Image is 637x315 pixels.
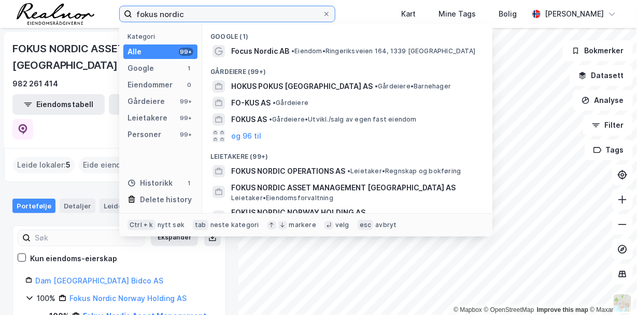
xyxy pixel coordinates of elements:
[128,46,141,58] div: Alle
[289,221,316,229] div: markere
[269,115,272,123] span: •
[375,82,378,90] span: •
[69,294,187,303] a: Fokus Nordic Norway Holding AS
[484,306,534,313] a: OpenStreetMap
[109,94,201,115] button: Leietakertabell
[499,8,517,20] div: Bolig
[179,97,193,106] div: 99+
[128,220,155,230] div: Ctrl + k
[185,81,193,89] div: 0
[231,206,480,219] span: FOKUS NORDIC NORWAY HOLDING AS
[12,78,58,90] div: 982 261 414
[358,220,374,230] div: esc
[128,112,167,124] div: Leietakere
[231,45,289,57] span: Focus Nordic AB
[231,97,271,109] span: FO-KUS AS
[185,64,193,72] div: 1
[128,79,173,91] div: Eiendommer
[151,230,198,246] button: Ekspander
[193,220,208,230] div: tab
[31,230,144,246] input: Søk
[179,130,193,139] div: 99+
[66,159,70,171] span: 5
[185,179,193,187] div: 1
[585,265,637,315] div: Kontrollprogram for chat
[231,182,480,194] span: FOKUS NORDIC ASSET MANAGEMENT [GEOGRAPHIC_DATA] AS
[585,265,637,315] iframe: Chat Widget
[231,165,345,177] span: FOKUS NORDIC OPERATIONS AS
[273,99,308,107] span: Gårdeiere
[573,90,633,111] button: Analyse
[375,221,397,229] div: avbryt
[291,47,475,55] span: Eiendom • Ringeriksveien 164, 1339 [GEOGRAPHIC_DATA]
[231,80,373,93] span: HOKUS POKUS [GEOGRAPHIC_DATA] AS
[202,59,492,78] div: Gårdeiere (99+)
[438,8,476,20] div: Mine Tags
[13,157,75,173] div: Leide lokaler :
[37,292,55,305] div: 100%
[269,115,417,124] span: Gårdeiere • Utvikl./salg av egen fast eiendom
[30,252,117,265] div: Kun eiendoms-eierskap
[128,62,154,74] div: Google
[291,47,294,55] span: •
[140,193,192,206] div: Delete history
[128,33,197,40] div: Kategori
[179,48,193,56] div: 99+
[347,167,461,175] span: Leietaker • Regnskap og bokføring
[100,199,164,213] div: Leide lokaler
[570,65,633,86] button: Datasett
[454,306,482,313] a: Mapbox
[17,3,94,25] img: realnor-logo.934646d98de889bb5806.png
[79,157,158,173] div: Eide eiendommer :
[563,40,633,61] button: Bokmerker
[128,128,161,141] div: Personer
[375,82,451,91] span: Gårdeiere • Barnehager
[128,177,173,189] div: Historikk
[179,114,193,122] div: 99+
[335,221,349,229] div: velg
[585,140,633,160] button: Tags
[12,40,209,73] div: FOKUS NORDIC ASSET MANAGEMENT [GEOGRAPHIC_DATA] AS
[35,276,163,285] a: Dam [GEOGRAPHIC_DATA] Bidco AS
[158,221,185,229] div: nytt søk
[537,306,588,313] a: Improve this map
[347,167,350,175] span: •
[60,199,95,213] div: Detaljer
[132,6,322,22] input: Søk på adresse, matrikkel, gårdeiere, leietakere eller personer
[231,113,267,126] span: FOKUS AS
[202,24,492,43] div: Google (1)
[202,144,492,163] div: Leietakere (99+)
[273,99,276,107] span: •
[401,8,416,20] div: Kart
[231,130,261,142] button: og 96 til
[128,95,165,108] div: Gårdeiere
[210,221,259,229] div: neste kategori
[12,199,55,213] div: Portefølje
[583,115,633,136] button: Filter
[545,8,604,20] div: [PERSON_NAME]
[231,194,333,202] span: Leietaker • Eiendomsforvaltning
[12,94,105,115] button: Eiendomstabell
